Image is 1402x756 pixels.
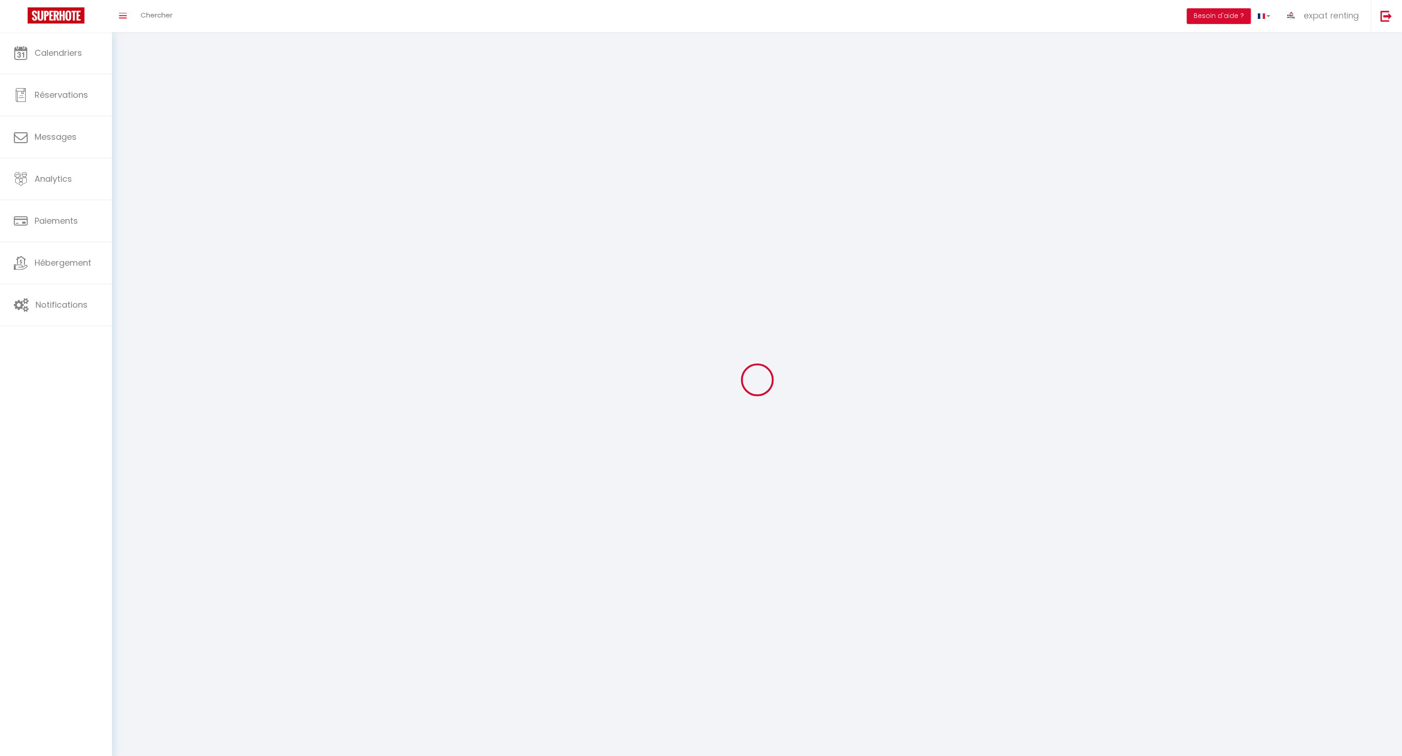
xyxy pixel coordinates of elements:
[7,4,35,31] button: Ouvrir le widget de chat LiveChat
[35,299,88,310] span: Notifications
[1380,10,1392,22] img: logout
[141,10,172,20] span: Chercher
[1187,8,1251,24] button: Besoin d'aide ?
[35,131,77,143] span: Messages
[35,173,72,185] span: Analytics
[35,47,82,59] span: Calendriers
[35,215,78,226] span: Paiements
[1284,8,1298,23] img: ...
[28,7,84,24] img: Super Booking
[35,257,91,268] span: Hébergement
[1304,10,1359,21] span: expat renting
[35,89,88,101] span: Réservations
